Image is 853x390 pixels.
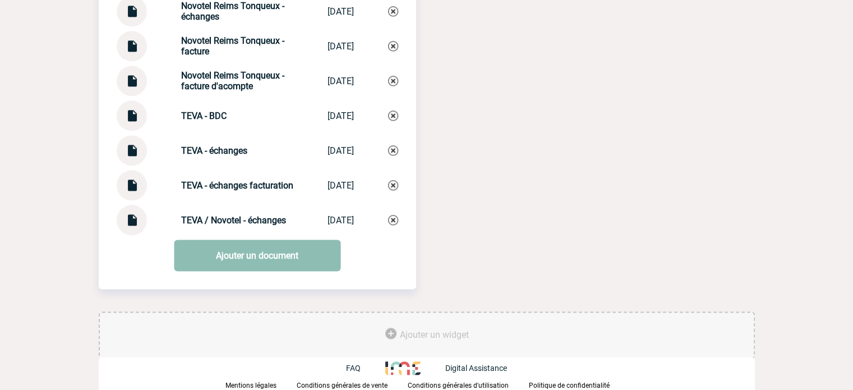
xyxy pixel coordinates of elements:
div: [DATE] [328,180,354,191]
img: Supprimer [388,215,398,225]
strong: Novotel Reims Tonqueux - échanges [181,1,284,22]
strong: TEVA - BDC [181,111,227,121]
a: Ajouter un document [174,240,340,271]
a: Conditions générales de vente [297,379,408,390]
img: Supprimer [388,111,398,121]
img: Supprimer [388,6,398,16]
strong: TEVA / Novotel - échanges [181,215,286,226]
a: FAQ [346,363,385,373]
img: Supprimer [388,145,398,155]
p: Conditions générales de vente [297,382,388,389]
span: Ajouter un widget [400,329,469,340]
div: [DATE] [328,76,354,86]
div: Ajouter des outils d'aide à la gestion de votre événement [99,311,755,359]
strong: Novotel Reims Tonqueux - facture [181,35,284,57]
a: Politique de confidentialité [529,379,628,390]
img: Supprimer [388,180,398,190]
strong: TEVA - échanges [181,145,247,156]
div: [DATE] [328,111,354,121]
p: Politique de confidentialité [529,382,610,389]
a: Conditions générales d'utilisation [408,379,529,390]
div: [DATE] [328,6,354,17]
img: http://www.idealmeetingsevents.fr/ [385,361,420,375]
img: Supprimer [388,41,398,51]
p: Mentions légales [225,382,276,389]
div: [DATE] [328,215,354,226]
p: Digital Assistance [445,364,507,373]
strong: Novotel Reims Tonqueux - facture d'acompte [181,70,284,91]
p: Conditions générales d'utilisation [408,382,509,389]
strong: TEVA - échanges facturation [181,180,293,191]
div: [DATE] [328,145,354,156]
p: FAQ [346,364,361,373]
div: [DATE] [328,41,354,52]
img: Supprimer [388,76,398,86]
a: Mentions légales [225,379,297,390]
